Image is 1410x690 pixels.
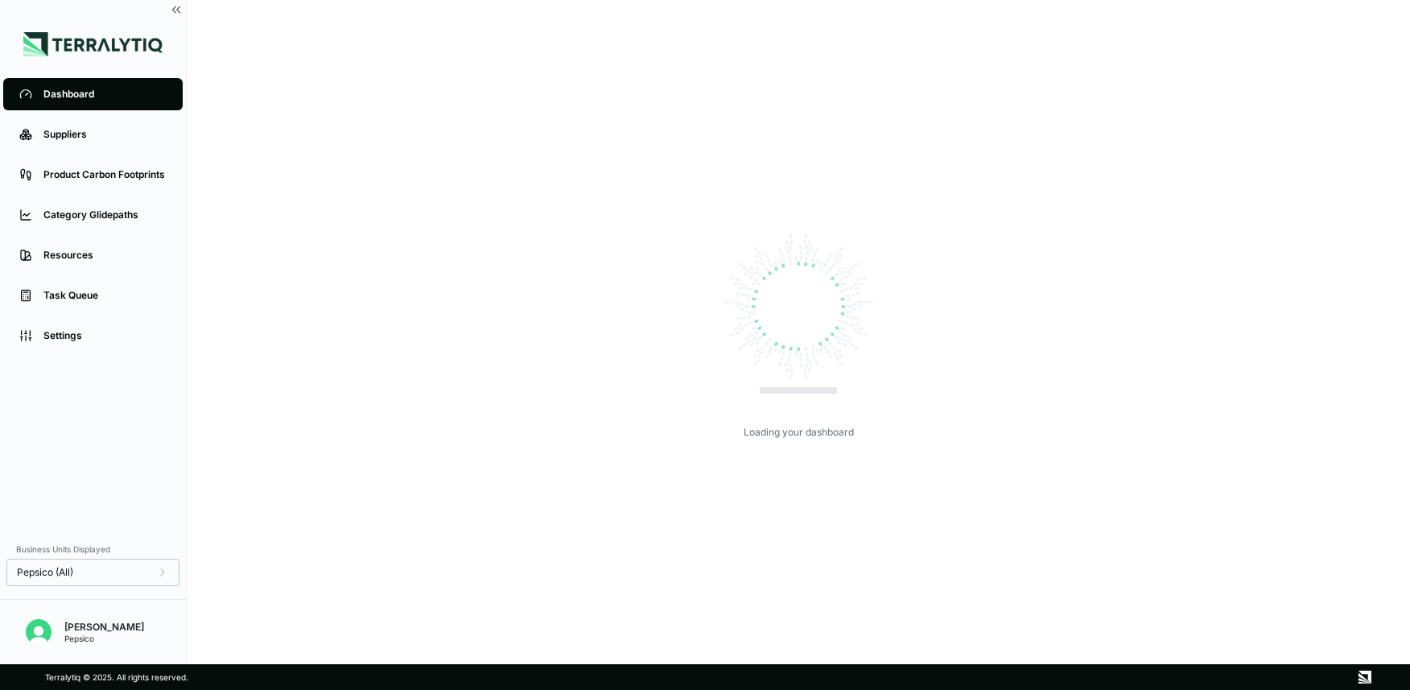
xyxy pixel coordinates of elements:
div: [PERSON_NAME] [64,621,144,634]
div: Category Glidepaths [43,209,167,221]
img: Nitin Shetty [26,619,52,645]
img: Logo [23,32,163,56]
button: Open user button [19,613,58,651]
div: Product Carbon Footprints [43,168,167,181]
img: Loading [718,226,879,387]
div: Settings [43,329,167,342]
span: Pepsico (All) [17,566,73,579]
div: Business Units Displayed [6,539,179,559]
div: Resources [43,249,167,262]
div: Dashboard [43,88,167,101]
div: Pepsico [64,634,144,643]
div: Suppliers [43,128,167,141]
div: Loading your dashboard [744,426,854,439]
div: Task Queue [43,289,167,302]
